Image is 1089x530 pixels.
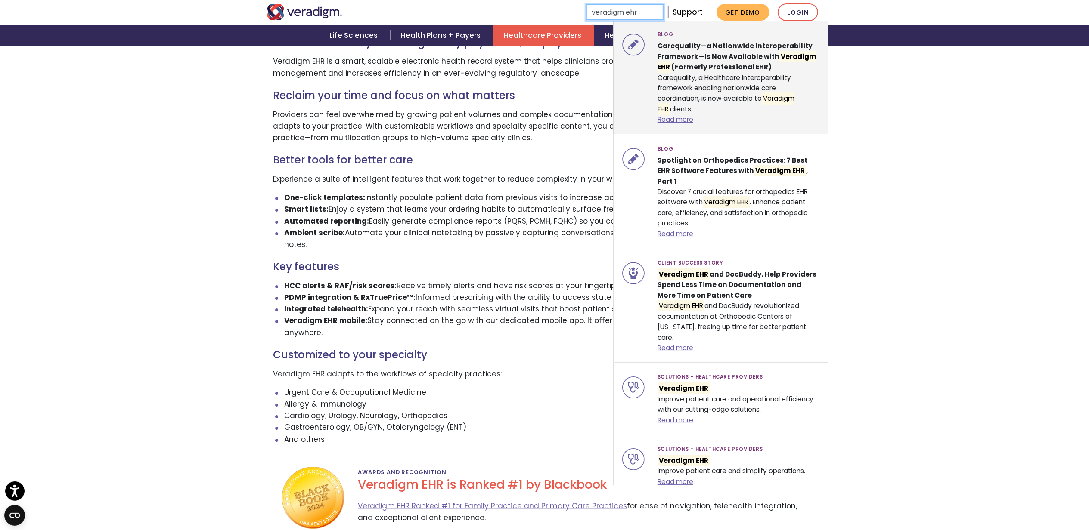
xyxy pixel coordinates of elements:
mark: Veradigm EHR [754,165,806,176]
a: Healthcare Providers [493,25,594,46]
a: Read more [658,115,693,124]
span: Solutions - Healthcare Providers [658,371,763,384]
strong: Automated reporting: [284,216,369,226]
li: Instantly populate patient data from previous visits to increase accuracy and save valuable time. [284,192,816,203]
a: Life Sciences [319,25,391,46]
img: icon-search-segment-healthcare-providers.svg [622,443,644,475]
h3: Key features [273,261,816,273]
button: Open CMP widget [4,505,25,526]
strong: PDMP integration & RxTruePrice™: [284,292,416,302]
h3: Reclaim your time and focus on what matters [273,89,816,102]
div: and DocBuddy revolutionized documentation at Orthopedic Centers of [US_STATE], freeing up time fo... [651,257,826,353]
div: Improve patient care and simplify operations. [651,443,826,487]
mark: Veradigm EHR [703,196,750,208]
input: Search [586,4,664,20]
div: Carequality, a Healthcare Interoperability framework enabling nationwide care coordination, is no... [651,28,826,125]
a: Read more [658,477,693,486]
a: Health IT Vendors [594,25,683,46]
p: Experience a suite of intelligent features that work together to reduce complexity in your workfl... [273,173,816,185]
li: Allergy & Immunology [284,398,816,410]
li: Stay connected on the go with our dedicated mobile app. It offers access to your digital medical ... [284,315,816,338]
h3: Better tools for better care [273,154,816,166]
strong: Veradigm EHR mobile: [284,315,367,326]
strong: Smart lists: [284,204,329,214]
strong: Spotlight on Orthopedics Practices: 7 Best EHR Software Features with , Part 1 [658,156,808,186]
img: icon-search-segment-healthcare-providers.svg [622,371,644,404]
li: Urgent Care & Occupational Medicine [284,387,816,398]
a: Read more [658,416,693,425]
span: Client Success Story [658,257,723,269]
h3: Customized to your specialty [273,349,816,361]
a: Read more [658,343,693,352]
strong: HCC alerts & RAF/risk scores: [284,280,397,291]
mark: Veradigm EHR [658,382,710,394]
mark: Veradigm EHR [658,268,710,280]
span: Blog [658,143,673,155]
a: Support [673,7,703,17]
div: Improve patient care and operational efficiency with our cutting-edge solutions. [651,371,826,426]
strong: Ambient scribe: [284,228,345,238]
li: And others [284,434,816,445]
span: Awards and Recognition [358,465,447,479]
li: Receive timely alerts and have risk scores at your fingertips for more informed decision making. [284,280,816,292]
img: Veradigm logo [267,4,342,20]
li: Gastroenterology, OB/GYN, Otolaryngology (ENT) [284,422,816,433]
img: icon-search-insights-blog-posts.svg [622,28,644,61]
h2: Veradigm EHR is Ranked #1 by Blackbook [358,478,810,492]
p: Veradigm EHR adapts to the workflows of specialty practices: [273,368,816,380]
a: Get Demo [717,4,769,21]
img: icon-search-insights-client-success-story.svg [622,257,644,289]
li: Expand your reach with seamless virtual visits that boost patient satisfaction. [284,303,816,315]
li: Enjoy a system that learns your ordering habits to automatically surface frequently needed items. [284,203,816,215]
li: Informed prescribing with the ability to access state registries and compare prescription prices. [284,292,816,303]
mark: Veradigm EHR [658,455,710,466]
img: icon-search-insights-blog-posts.svg [622,143,644,175]
span: Solutions - Healthcare Providers [658,443,763,456]
strong: One-click templates: [284,192,365,203]
p: Providers can feel overwhelmed by growing patient volumes and complex documentation. Veradigm EHR... [273,109,816,144]
a: Read more [658,229,693,238]
span: Blog [658,28,673,41]
div: Discover 7 crucial features for orthopedics EHR software with . Enhance patient care, efficiency,... [651,143,826,239]
p: Veradigm EHR is a smart, scalable electronic health record system that helps clinicians provide i... [273,55,816,79]
strong: Carequality—a Nationwide Interoperability Framework—Is Now Available with (Formerly Professional ... [658,41,816,73]
li: Easily generate compliance reports (PQRS, PCMH, FQHC) so you can remain focused on patient care. [284,216,816,227]
li: Cardiology, Urology, Neurology, Orthopedics [284,410,816,422]
a: Login [778,3,818,21]
h3: It’s an ambulatory EHR designed by physicians, for physicians [273,37,816,49]
mark: Veradigm EHR [658,92,794,115]
a: Veradigm EHR Ranked #1 for Family Practice and Primary Care Practices [358,501,627,511]
iframe: Drift Chat Widget [924,468,1079,520]
strong: Integrated telehealth: [284,304,368,314]
a: Health Plans + Payers [391,25,493,46]
mark: Veradigm EHR [658,300,704,311]
strong: and DocBuddy, Help Providers Spend Less Time on Documentation and More Time on Patient Care [658,268,816,300]
li: Automate your clinical notetaking by passively capturing conversations and converting them into s... [284,227,816,250]
mark: Veradigm EHR [658,51,816,73]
